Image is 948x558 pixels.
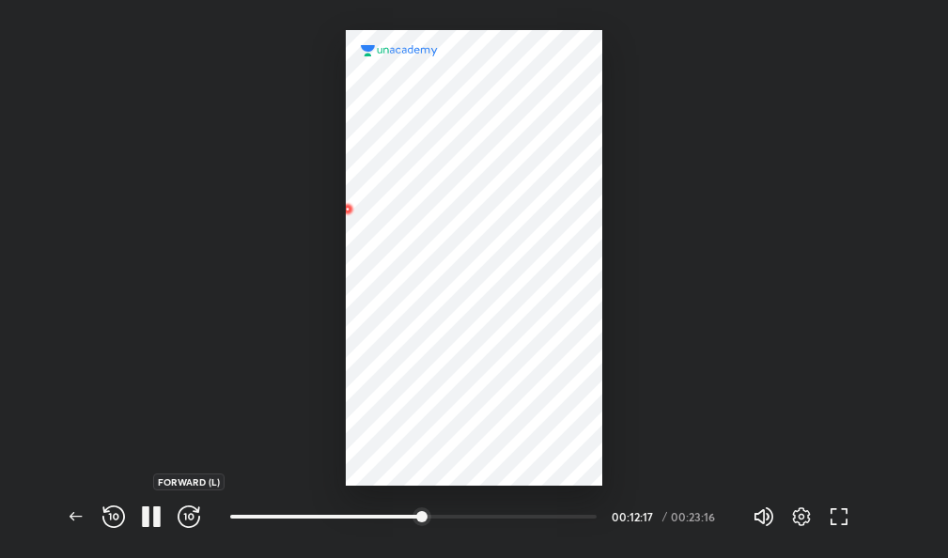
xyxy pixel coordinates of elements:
[671,511,723,522] div: 00:23:16
[153,473,225,490] div: FORWARD (L)
[662,511,667,522] div: /
[361,45,438,56] img: logo.2a7e12a2.svg
[612,511,659,522] div: 00:12:17
[336,198,359,221] img: wMgqJGBwKWe8AAAAABJRU5ErkJggg==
